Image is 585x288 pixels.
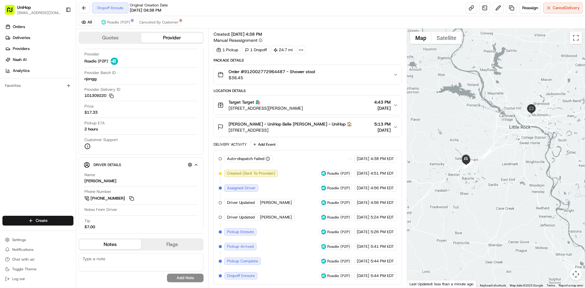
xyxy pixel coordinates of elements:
span: [PERSON_NAME] - UniHop Belle [PERSON_NAME] - UniHop 🏠 [229,121,352,127]
button: Reassign [519,2,541,13]
span: Nash AI [13,57,27,62]
span: Map data ©2025 Google [510,284,543,287]
button: Manual Reassignment [214,37,262,43]
span: Driver Details [94,162,121,167]
span: Created (Sent To Provider) [227,171,275,176]
a: 📗Knowledge Base [4,86,49,97]
span: [DATE] [357,273,369,279]
span: [DATE] [357,171,369,176]
span: Roadie (P2P) [327,273,350,278]
span: Roadie (P2P) [327,215,350,220]
span: Toggle Theme [12,267,37,272]
a: Report a map error [559,284,583,287]
span: 4:56 PM EDT [370,200,394,205]
span: [PERSON_NAME] [260,215,292,220]
span: Log out [12,276,25,281]
div: 1 Pickup [214,46,241,54]
span: Provider Delivery ID [84,87,120,92]
button: 101309220 [84,93,114,98]
button: Provider [141,33,203,43]
button: Target Target 🛍️[STREET_ADDRESS][PERSON_NAME]4:43 PM[DATE] [214,95,401,115]
div: We're available if you need us! [21,64,77,69]
button: Create [2,216,73,226]
span: [DATE] [357,185,369,191]
img: roadie-logo-v2.jpg [321,171,326,176]
span: 5:44 PM EDT [370,258,394,264]
span: Notes From Driver [84,207,117,212]
div: Delivery Activity [214,142,247,147]
span: Target Target 🛍️ [229,99,261,105]
span: Roadie (P2P) [327,259,350,264]
div: Start new chat [21,58,100,64]
div: 5 [467,159,473,166]
img: Google [409,280,429,288]
span: [DATE] [357,229,369,235]
img: roadie-logo-v2.jpg [111,58,118,65]
span: Pickup Enroute [227,229,254,235]
button: Log out [2,275,73,283]
span: Auto-dispatch Failed [227,156,264,162]
span: Notifications [12,247,34,252]
div: Package Details [214,58,402,63]
div: 2 hours [84,126,98,132]
span: Pickup Arrived [227,244,254,249]
span: Roadie (P2P) [327,200,350,205]
span: Roadie (P2P) [107,20,130,25]
button: Flags [141,240,203,249]
span: 4:43 PM [374,99,391,105]
button: Roadie (P2P) [98,19,133,26]
span: [DATE] 04:38 PM [130,8,161,13]
img: roadie-logo-v2.jpg [321,259,326,264]
a: Providers [2,44,76,54]
div: 4 [481,152,487,159]
span: 5:24 PM EDT [370,215,394,220]
button: Show street map [410,32,431,44]
div: 24.7 mi [271,46,296,54]
button: Canceled By Customer [136,19,181,26]
span: Knowledge Base [12,88,47,94]
span: [DATE] [357,244,369,249]
div: 2 [485,148,491,154]
a: Open this area in Google Maps (opens a new window) [409,280,429,288]
span: [DATE] [357,200,369,205]
button: Toggle fullscreen view [570,32,582,44]
button: [PERSON_NAME] - UniHop Belle [PERSON_NAME] - UniHop 🏠[STREET_ADDRESS]5:13 PM[DATE] [214,117,401,137]
button: Quotes [79,33,141,43]
span: Provider [84,52,99,57]
button: CancelDelivery [543,2,583,13]
button: Start new chat [104,60,111,67]
a: Deliveries [2,33,76,43]
span: Driver Updated [227,215,255,220]
a: Analytics [2,66,76,76]
button: [EMAIL_ADDRESS][DOMAIN_NAME] [17,10,61,15]
span: Pickup ETA [84,120,105,126]
span: 4:56 PM EDT [370,185,394,191]
span: Settings [12,237,26,242]
a: Orders [2,22,76,32]
span: [PHONE_NUMBER] [90,196,125,201]
span: Roadie (P2P) [327,171,350,176]
button: Notes [79,240,141,249]
span: 5:26 PM EDT [370,229,394,235]
span: $17.33 [84,110,97,115]
div: 💻 [51,89,56,94]
span: Phone Number [84,189,111,194]
span: Order #912002772964487 - Shower stool [229,69,315,75]
span: Canceled By Customer [139,20,179,25]
span: Providers [13,46,30,52]
span: 4:51 PM EDT [370,171,394,176]
span: Cancel Delivery [553,5,580,11]
button: All [79,19,95,26]
span: Name [84,172,95,178]
a: Nash AI [2,55,76,65]
button: Add Event [250,141,278,148]
span: [DATE] [357,215,369,220]
span: Tip [84,218,90,224]
div: Location Details [214,88,402,93]
span: [STREET_ADDRESS] [229,127,352,133]
span: Create [36,218,48,223]
button: UniHop [17,4,31,10]
span: API Documentation [58,88,98,94]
